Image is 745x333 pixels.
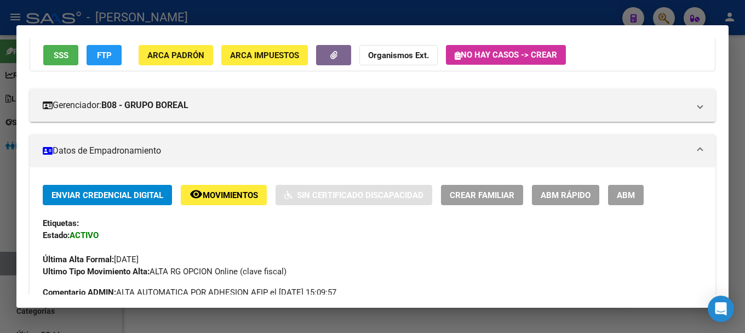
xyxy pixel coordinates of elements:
span: Movimientos [203,190,258,200]
mat-icon: remove_red_eye [190,188,203,201]
button: ARCA Impuestos [221,45,308,65]
button: Crear Familiar [441,185,523,205]
span: ABM Rápido [541,190,591,200]
button: Sin Certificado Discapacidad [276,185,432,205]
button: ABM Rápido [532,185,599,205]
span: FTP [97,50,112,60]
strong: Ultimo Tipo Movimiento Alta: [43,267,150,276]
button: No hay casos -> Crear [446,45,566,65]
span: Sin Certificado Discapacidad [297,190,423,200]
mat-panel-title: Datos de Empadronamiento [43,144,689,157]
button: Enviar Credencial Digital [43,185,172,205]
span: No hay casos -> Crear [455,50,557,60]
span: ARCA Impuestos [230,50,299,60]
span: Enviar Credencial Digital [51,190,163,200]
span: ALTA RG OPCION Online (clave fiscal) [43,267,286,276]
mat-expansion-panel-header: Gerenciador:B08 - GRUPO BOREAL [30,89,715,122]
div: Open Intercom Messenger [708,296,734,322]
span: ALTA AUTOMATICA POR ADHESION AFIP el [DATE] 15:09:57 [43,286,336,298]
span: SSS [54,50,68,60]
button: Movimientos [181,185,267,205]
mat-panel-title: Gerenciador: [43,99,689,112]
span: ABM [617,190,635,200]
button: FTP [87,45,122,65]
span: [DATE] [43,255,139,264]
strong: Etiquetas: [43,218,79,228]
mat-expansion-panel-header: Datos de Empadronamiento [30,134,715,167]
span: Crear Familiar [450,190,514,200]
button: Organismos Ext. [359,45,438,65]
strong: ACTIVO [70,230,99,240]
button: ARCA Padrón [139,45,213,65]
button: SSS [43,45,78,65]
strong: Estado: [43,230,70,240]
strong: Última Alta Formal: [43,255,114,264]
span: ARCA Padrón [147,50,204,60]
strong: Comentario ADMIN: [43,287,116,297]
strong: Organismos Ext. [368,50,429,60]
strong: B08 - GRUPO BOREAL [101,99,188,112]
button: ABM [608,185,644,205]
